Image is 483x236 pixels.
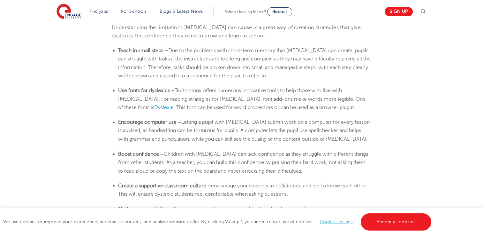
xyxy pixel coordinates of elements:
[118,183,211,188] b: Create a supportive classroom culture –
[267,7,292,16] a: Recruit
[118,88,175,93] b: Use fonts for dyslexics –
[225,10,266,14] span: Schools looking for staff
[3,219,433,224] span: We use cookies to improve your experience, personalise content, and analyse website traffic. By c...
[118,88,366,110] span: Technology offers numerous innovative tools to help those who live with [MEDICAL_DATA]. For readi...
[174,105,354,110] span: . This font can be used for word processors or can be used as a browser plugin
[178,119,181,125] b: –
[154,105,174,110] a: Dyslexie
[112,16,361,39] span: Dyslexic students can still thrive in a classroom environment with the right support from teacher...
[385,7,413,16] a: Sign up
[118,48,168,53] b: Teach in small steps –
[118,119,370,142] span: Letting a pupil with [MEDICAL_DATA] submit work on a computer for every lesson is advised, as han...
[160,9,203,14] a: Blogs & Latest News
[118,151,164,157] b: Boost confidence –
[89,9,108,14] a: Find jobs
[121,9,146,14] a: For Schools
[320,219,353,224] a: Cookie settings
[118,206,174,211] b: Multisensory activities –
[118,183,367,197] span: encourage your students to collaborate and get to know each other. This will ensure dyslexic stud...
[272,9,287,14] span: Recruit
[118,119,177,125] b: Encourage computer use
[57,4,81,20] img: Engage Education
[361,213,432,231] a: Accept all cookies
[118,206,363,220] span: flashcards, puppets, videos and objects in the classroom help dyslexics engage and learn rather t...
[118,151,368,174] span: Children with [MEDICAL_DATA] can lack confidence as they struggle with different things from othe...
[118,48,371,79] span: Due to the problems with short-term memory that [MEDICAL_DATA] can create, pupils can struggle wi...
